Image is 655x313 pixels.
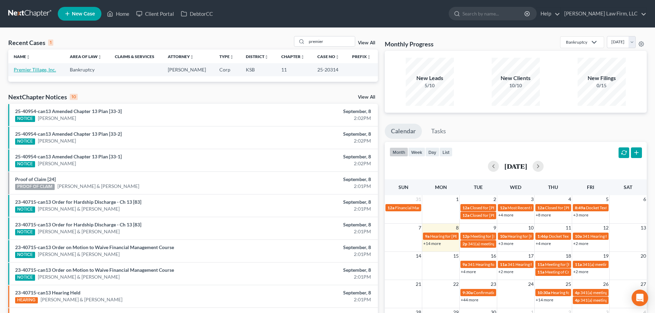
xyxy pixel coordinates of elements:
[462,262,467,267] span: 9a
[545,269,621,275] span: Meeting of Creditors for [PERSON_NAME]
[545,262,599,267] span: Meeting for [PERSON_NAME]
[15,154,122,159] a: 25-40954-can13 Amended Chapter 13 Plan [33-1]
[395,205,475,210] span: Financial Management for [PERSON_NAME]
[565,252,572,260] span: 18
[527,280,534,288] span: 24
[257,160,371,167] div: 2:02PM
[462,7,525,20] input: Search by name...
[549,234,577,239] span: Docket Text: for
[527,252,534,260] span: 17
[461,269,476,274] a: +4 more
[498,241,513,246] a: +3 more
[246,54,269,59] a: Districtunfold_more
[26,55,30,59] i: unfold_more
[399,184,408,190] span: Sun
[8,38,53,47] div: Recent Cases
[8,93,78,101] div: NextChapter Notices
[573,212,588,217] a: +3 more
[38,205,120,212] a: [PERSON_NAME] & [PERSON_NAME]
[624,184,632,190] span: Sat
[473,290,552,295] span: Confirmation Hearing for [PERSON_NAME]
[474,184,483,190] span: Tue
[582,234,644,239] span: 341 Hearing for [PERSON_NAME]
[425,147,439,157] button: day
[602,224,609,232] span: 12
[587,184,594,190] span: Fri
[493,195,497,203] span: 2
[15,252,35,258] div: NOTICE
[500,262,507,267] span: 11a
[470,205,522,210] span: Closed for [PERSON_NAME]
[565,224,572,232] span: 11
[133,8,177,20] a: Client Portal
[257,221,371,228] div: September, 8
[462,213,469,218] span: 12a
[257,228,371,235] div: 2:01PM
[358,95,375,100] a: View All
[461,297,478,302] a: +44 more
[15,267,174,273] a: 23-40715-can13 Order on Motion to Waive Financial Management Course
[507,234,561,239] span: Hearing for [PERSON_NAME]
[586,205,647,210] span: Docket Text: for [PERSON_NAME]
[470,213,563,218] span: Closed for [PERSON_NAME][GEOGRAPHIC_DATA]
[257,153,371,160] div: September, 8
[15,229,35,235] div: NOTICE
[38,137,76,144] a: [PERSON_NAME]
[257,289,371,296] div: September, 8
[358,41,375,45] a: View All
[72,11,95,16] span: New Case
[537,269,544,275] span: 11a
[510,184,521,190] span: Wed
[406,74,454,82] div: New Leads
[257,199,371,205] div: September, 8
[580,298,647,303] span: 341(a) meeting for [PERSON_NAME]
[439,147,452,157] button: list
[575,262,582,267] span: 11a
[425,124,452,139] a: Tasks
[452,252,459,260] span: 15
[602,252,609,260] span: 19
[257,273,371,280] div: 2:01PM
[264,55,269,59] i: unfold_more
[390,147,408,157] button: month
[352,54,371,59] a: Prefixunfold_more
[301,55,305,59] i: unfold_more
[257,244,371,251] div: September, 8
[15,244,174,250] a: 23-40715-can13 Order on Motion to Waive Financial Management Course
[507,262,569,267] span: 341 Hearing for [PERSON_NAME]
[500,234,507,239] span: 10a
[41,296,122,303] a: [PERSON_NAME] & [PERSON_NAME]
[490,280,497,288] span: 23
[103,8,133,20] a: Home
[257,251,371,258] div: 2:01PM
[15,222,141,227] a: 23-40715-can13 Order for Hardship Discharge - Ch 13 [83]
[536,241,551,246] a: +4 more
[425,234,429,239] span: 9a
[38,115,76,122] a: [PERSON_NAME]
[406,82,454,89] div: 5/10
[15,184,55,190] div: PROOF OF CLAIM
[257,131,371,137] div: September, 8
[527,224,534,232] span: 10
[15,297,38,303] div: HEARING
[561,8,646,20] a: [PERSON_NAME] Law Firm, LLC
[498,269,513,274] a: +2 more
[257,176,371,183] div: September, 8
[415,252,422,260] span: 14
[468,241,534,246] span: 341(a) meeting for [PERSON_NAME]
[462,241,467,246] span: 2p
[219,54,234,59] a: Typeunfold_more
[214,63,241,76] td: Corp
[537,262,544,267] span: 11a
[15,275,35,281] div: NOTICE
[38,251,120,258] a: [PERSON_NAME] & [PERSON_NAME]
[230,55,234,59] i: unfold_more
[15,206,35,213] div: NOTICE
[575,234,582,239] span: 10a
[605,195,609,203] span: 5
[492,82,540,89] div: 10/10
[632,290,648,306] div: Open Intercom Messenger
[387,205,394,210] span: 12a
[240,63,276,76] td: KSB
[418,224,422,232] span: 7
